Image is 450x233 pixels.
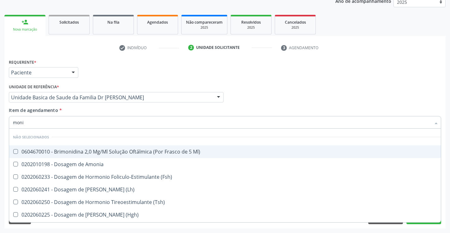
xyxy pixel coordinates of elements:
label: Requerente [9,57,36,67]
div: Nova marcação [9,27,41,32]
span: Agendados [147,20,168,25]
div: 0202010198 - Dosagem de Amonia [13,162,442,167]
span: Unidade Basica de Saude da Familia Dr [PERSON_NAME] [11,94,211,101]
span: Na fila [107,20,119,25]
div: 0604670010 - Brimonidina 2,0 Mg/Ml Solução Oftálmica (Por Frasco de 5 Ml) [13,149,442,154]
div: 2025 [186,25,223,30]
div: 2025 [279,25,311,30]
span: Paciente [11,69,65,76]
span: Não compareceram [186,20,223,25]
span: Resolvidos [241,20,261,25]
div: 2 [188,45,194,50]
div: 0202060225 - Dosagem de [PERSON_NAME] (Hgh) [13,212,442,217]
span: Solicitados [59,20,79,25]
div: 0202060241 - Dosagem de [PERSON_NAME] (Lh) [13,187,442,192]
input: Buscar por procedimentos [13,116,431,129]
div: 2025 [235,25,267,30]
div: 0202060233 - Dosagem de Hormonio Foliculo-Estimulante (Fsh) [13,174,442,179]
div: Unidade solicitante [196,45,240,50]
label: Unidade de referência [9,82,59,92]
div: 0202060250 - Dosagem de Hormonio Tireoestimulante (Tsh) [13,200,442,205]
span: Cancelados [285,20,306,25]
div: person_add [21,19,28,26]
span: Item de agendamento [9,107,58,113]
